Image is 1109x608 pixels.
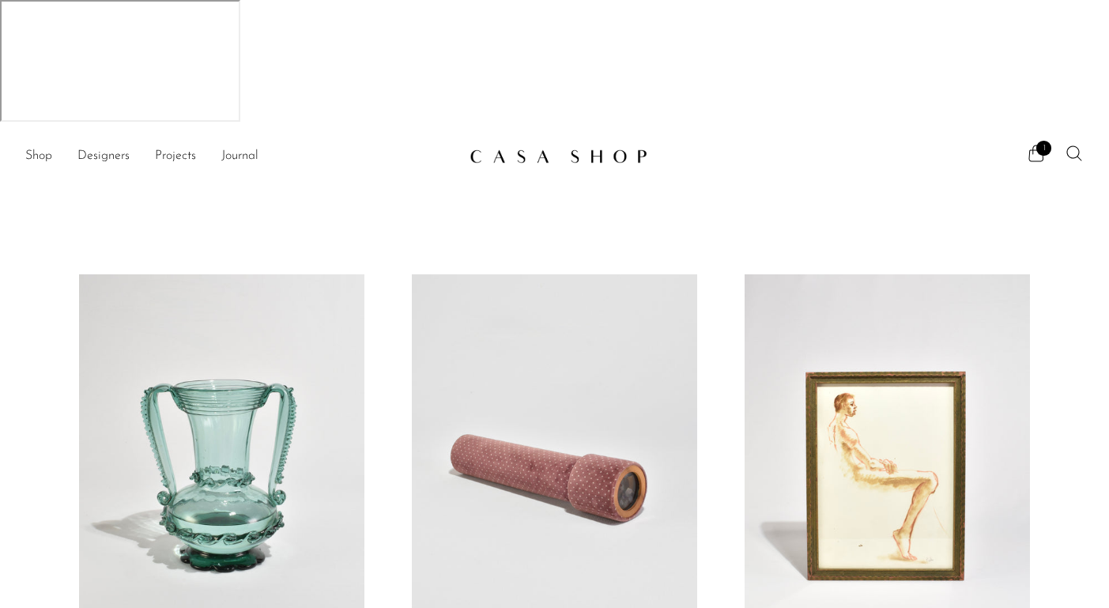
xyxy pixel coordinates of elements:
ul: NEW HEADER MENU [25,143,457,170]
a: Journal [221,146,258,167]
span: 1 [1036,141,1051,156]
a: Projects [155,146,196,167]
a: Shop [25,146,52,167]
a: Designers [77,146,130,167]
nav: Desktop navigation [25,143,457,170]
